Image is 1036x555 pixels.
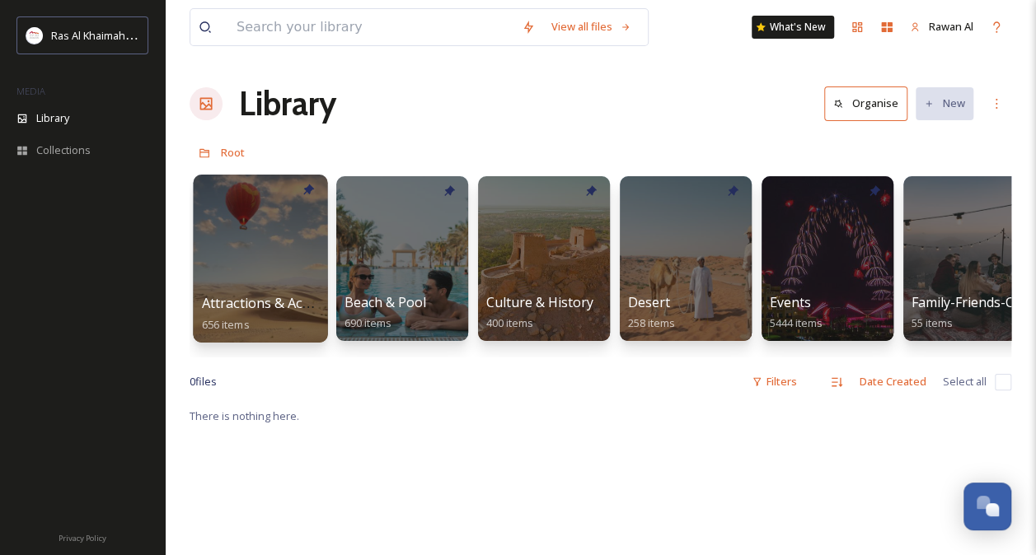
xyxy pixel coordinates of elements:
img: Logo_RAKTDA_RGB-01.png [26,27,43,44]
a: Events5444 items [770,295,823,330]
a: Rawan Al [902,11,982,43]
a: Beach & Pool690 items [345,295,426,330]
a: Root [221,142,245,162]
span: 690 items [345,315,391,330]
span: Select all [943,374,987,389]
span: 0 file s [190,374,217,389]
span: Events [770,293,811,311]
span: 400 items [486,315,533,330]
a: Attractions & Activities656 items [202,296,343,332]
a: Library [239,79,336,128]
span: Desert [628,293,670,311]
div: Filters [743,366,805,398]
span: Privacy Policy [59,533,106,543]
a: What's New [752,16,834,39]
span: There is nothing here. [190,408,299,423]
button: New [916,87,973,119]
a: Organise [824,86,916,120]
span: Culture & History [486,293,593,311]
a: View all files [543,11,640,43]
span: Collections [36,142,91,158]
span: Library [36,110,69,126]
a: Desert258 items [628,295,675,330]
span: 55 items [912,315,953,330]
span: Rawan Al [929,19,973,34]
span: 656 items [202,316,250,331]
span: 5444 items [770,315,823,330]
a: Culture & History400 items [486,295,593,330]
a: Privacy Policy [59,527,106,547]
span: Ras Al Khaimah Tourism Development Authority [51,27,284,43]
div: Date Created [851,366,935,398]
span: 258 items [628,315,675,330]
button: Open Chat [963,483,1011,530]
button: Organise [824,86,907,120]
input: Search your library [228,9,513,45]
span: Attractions & Activities [202,294,343,312]
span: Beach & Pool [345,293,426,311]
span: MEDIA [16,85,45,97]
span: Root [221,145,245,160]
